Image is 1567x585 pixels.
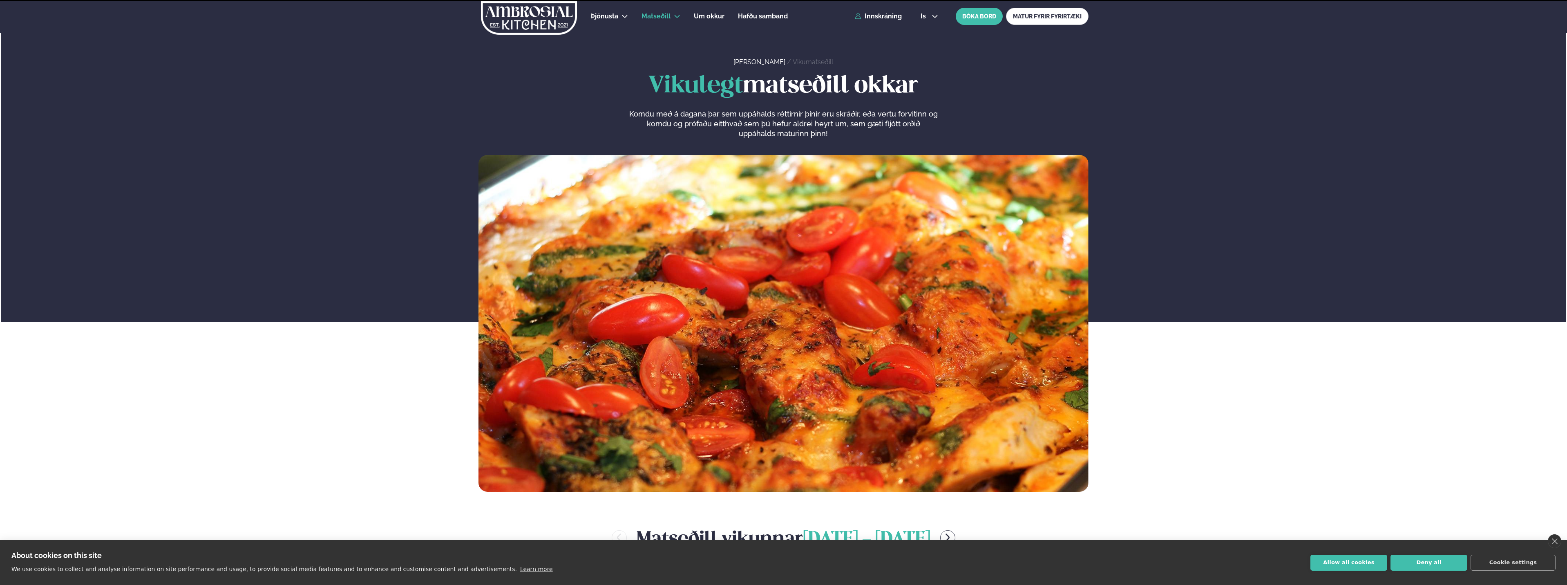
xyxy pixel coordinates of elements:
button: menu-btn-right [940,530,955,545]
p: Komdu með á dagana þar sem uppáhalds réttirnir þínir eru skráðir, eða vertu forvitinn og komdu og... [629,109,938,139]
span: Um okkur [694,12,724,20]
span: Vikulegt [648,75,743,97]
a: MATUR FYRIR FYRIRTÆKI [1006,8,1089,25]
button: Deny all [1390,555,1467,571]
a: Um okkur [694,11,724,21]
strong: About cookies on this site [11,551,102,560]
span: Þjónusta [591,12,618,20]
button: Allow all cookies [1310,555,1387,571]
button: menu-btn-left [612,530,627,545]
a: Learn more [520,566,553,572]
button: BÓKA BORÐ [956,8,1003,25]
a: Hafðu samband [738,11,788,21]
img: image alt [478,155,1089,492]
button: is [914,13,945,20]
h2: Matseðill vikunnar [637,524,930,551]
a: [PERSON_NAME] [733,58,785,66]
a: Vikumatseðill [793,58,833,66]
a: Matseðill [642,11,671,21]
span: is [921,13,928,20]
img: logo [480,1,578,35]
a: Þjónusta [591,11,618,21]
p: We use cookies to collect and analyse information on site performance and usage, to provide socia... [11,566,517,572]
button: Cookie settings [1471,555,1556,571]
h1: matseðill okkar [478,73,1089,99]
span: [DATE] - [DATE] [803,531,930,549]
a: close [1548,534,1561,548]
a: Innskráning [855,13,902,20]
span: Hafðu samband [738,12,788,20]
span: Matseðill [642,12,671,20]
span: / [787,58,793,66]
